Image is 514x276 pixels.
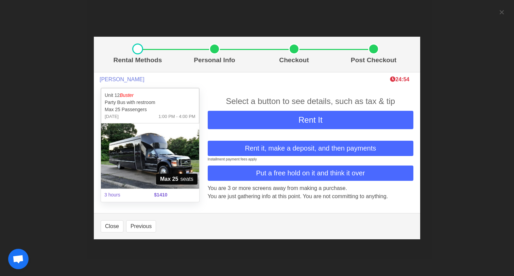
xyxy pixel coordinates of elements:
[390,76,409,82] span: The clock is ticking ⁠— this timer shows how long we'll hold this limo during checkout. If time r...
[126,220,156,232] button: Previous
[101,220,123,232] button: Close
[120,92,133,98] em: Buster
[156,174,198,185] span: seats
[103,55,172,65] p: Rental Methods
[8,249,29,269] a: Open chat
[208,141,413,156] button: Rent it, make a deposit, and then payments
[160,175,178,183] strong: Max 25
[105,99,195,106] p: Party Bus with restroom
[100,187,150,203] span: 3 hours
[257,55,331,65] p: Checkout
[208,184,413,192] p: You are 3 or more screens away from making a purchase.
[101,123,199,189] img: 12%2001.jpg
[208,192,413,201] p: You are just gathering info at this point. You are not committing to anything.
[105,106,195,113] p: Max 25 Passengers
[208,157,257,161] small: Installment payment fees apply
[256,168,365,178] span: Put a free hold on it and think it over
[208,95,413,107] div: Select a button to see details, such as tax & tip
[177,55,252,65] p: Personal Info
[100,76,144,83] span: [PERSON_NAME]
[158,113,195,120] span: 1:00 PM - 4:00 PM
[105,92,195,99] p: Unit 12
[208,166,413,181] button: Put a free hold on it and think it over
[298,115,323,124] span: Rent It
[105,113,119,120] span: [DATE]
[390,76,409,82] b: 24:54
[337,55,411,65] p: Post Checkout
[208,111,413,129] button: Rent It
[245,143,376,153] span: Rent it, make a deposit, and then payments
